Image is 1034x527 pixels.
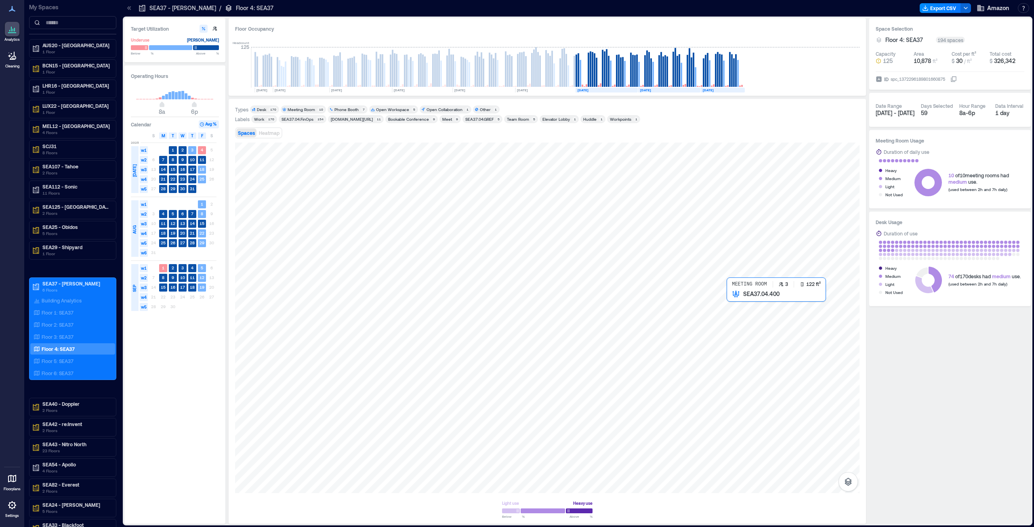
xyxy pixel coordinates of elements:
p: 1 Floor [42,89,110,95]
div: SEA37.04.GREF [465,116,494,122]
div: Workpoints [610,116,631,122]
div: Open Workspace [376,107,409,112]
text: 20 [180,231,185,235]
span: w3 [140,166,148,174]
span: w1 [140,264,148,272]
div: Huddle [583,116,597,122]
span: 8a [159,108,165,115]
span: Floor 4: SEA37 [885,36,923,44]
p: SEA37 - [PERSON_NAME] [42,280,110,287]
p: SEA82 - Everest [42,481,110,488]
text: 29 [170,186,175,191]
span: w5 [140,303,148,311]
span: 30 [956,57,963,64]
text: 24 [190,176,195,181]
p: Analytics [4,37,20,42]
p: / [219,4,221,12]
text: 7 [162,157,164,162]
div: 1 day [995,109,1025,117]
text: 19 [200,285,204,290]
p: 4 Floors [42,468,110,474]
text: 11 [190,275,195,280]
a: Analytics [2,19,22,44]
span: Below % [502,514,525,519]
h3: Space Selection [876,25,1024,33]
text: 9 [181,157,184,162]
span: (used between 2h and 7h daily) [948,281,1007,286]
span: M [162,132,165,139]
p: SEA37 - [PERSON_NAME] [149,4,216,12]
div: 5 [496,117,501,122]
div: Duration of use [884,229,918,237]
div: SEA37.04.FinOps [282,116,313,122]
text: 21 [161,176,166,181]
a: Settings [2,496,22,521]
h3: Meeting Room Usage [876,136,1024,145]
text: [DATE] [454,88,465,92]
a: Cleaning [2,46,22,71]
div: 1 [634,117,639,122]
span: SEP [131,285,138,292]
text: 15 [161,285,166,290]
div: Heavy [885,166,897,174]
div: Days Selected [921,103,953,109]
p: SEA107 - Tahoe [42,163,110,170]
div: Bookable Conference [388,116,429,122]
text: 22 [200,231,204,235]
text: 28 [190,240,195,245]
div: Meeting Room [288,107,315,112]
text: [DATE] [640,88,651,92]
p: 2 Floors [42,488,110,494]
div: Open Collaboration [427,107,462,112]
span: 125 [883,57,893,65]
text: 4 [201,147,203,152]
div: Heavy use [573,499,593,507]
h3: Desk Usage [876,218,1024,226]
span: Heatmap [259,130,280,136]
div: 5 [412,107,416,112]
div: Labels [235,116,250,122]
text: 21 [190,231,195,235]
p: LUX22 - [GEOGRAPHIC_DATA] [42,103,110,109]
span: Amazon [987,4,1009,12]
span: $ [952,58,954,64]
p: BCN15 - [GEOGRAPHIC_DATA] [42,62,110,69]
p: SCJ31 [42,143,110,149]
p: Floor 4: SEA37 [236,4,273,12]
text: 18 [200,167,204,172]
text: 18 [161,231,166,235]
span: w1 [140,146,148,154]
div: Work [254,116,264,122]
span: Spaces [238,130,255,136]
text: 10 [190,157,195,162]
p: SEA43 - Nitro North [42,441,110,447]
p: 2 Floors [42,170,110,176]
span: medium [948,179,967,185]
div: Floor Occupancy [235,25,860,33]
span: w5 [140,239,148,247]
span: medium [992,273,1011,279]
p: SEA24 - [PERSON_NAME] [42,502,110,508]
text: 30 [180,186,185,191]
span: 74 [948,273,954,279]
div: of 170 desks had use. [948,273,1021,279]
div: 10 [317,107,324,112]
span: F [201,132,203,139]
text: 11 [161,221,166,226]
span: w6 [140,249,148,257]
div: 170 [269,107,277,112]
text: 8 [201,211,203,216]
p: Settings [5,513,19,518]
p: 1 Floor [42,48,110,55]
p: SEA25 - Obidos [42,224,110,230]
div: Cost per ft² [952,50,976,57]
text: 4 [162,211,164,216]
div: Hour Range [959,103,986,109]
text: [DATE] [517,88,528,92]
span: ID [884,75,889,83]
text: [DATE] [394,88,405,92]
p: SEA54 - Apollo [42,461,110,468]
span: 2025 [131,140,139,145]
text: 26 [170,240,175,245]
text: 29 [200,240,204,245]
